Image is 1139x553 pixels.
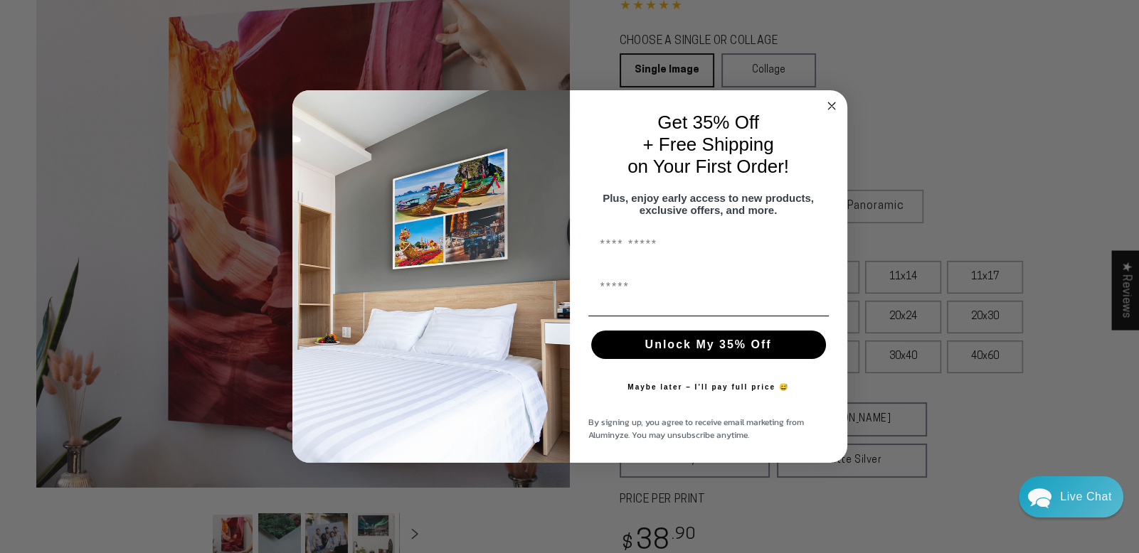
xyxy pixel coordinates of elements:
span: on Your First Order! [627,156,789,177]
button: Unlock My 35% Off [591,331,826,359]
span: Get 35% Off [657,112,759,133]
div: Contact Us Directly [1060,476,1112,517]
span: Plus, enjoy early access to new products, exclusive offers, and more. [603,192,814,216]
button: Close dialog [823,97,840,114]
img: 728e4f65-7e6c-44e2-b7d1-0292a396982f.jpeg [292,90,570,463]
span: + Free Shipping [642,134,773,155]
span: By signing up, you agree to receive email marketing from Aluminyze. You may unsubscribe anytime. [588,416,804,441]
div: Chat widget toggle [1019,476,1123,517]
button: Maybe later – I’ll pay full price 😅 [620,373,796,402]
